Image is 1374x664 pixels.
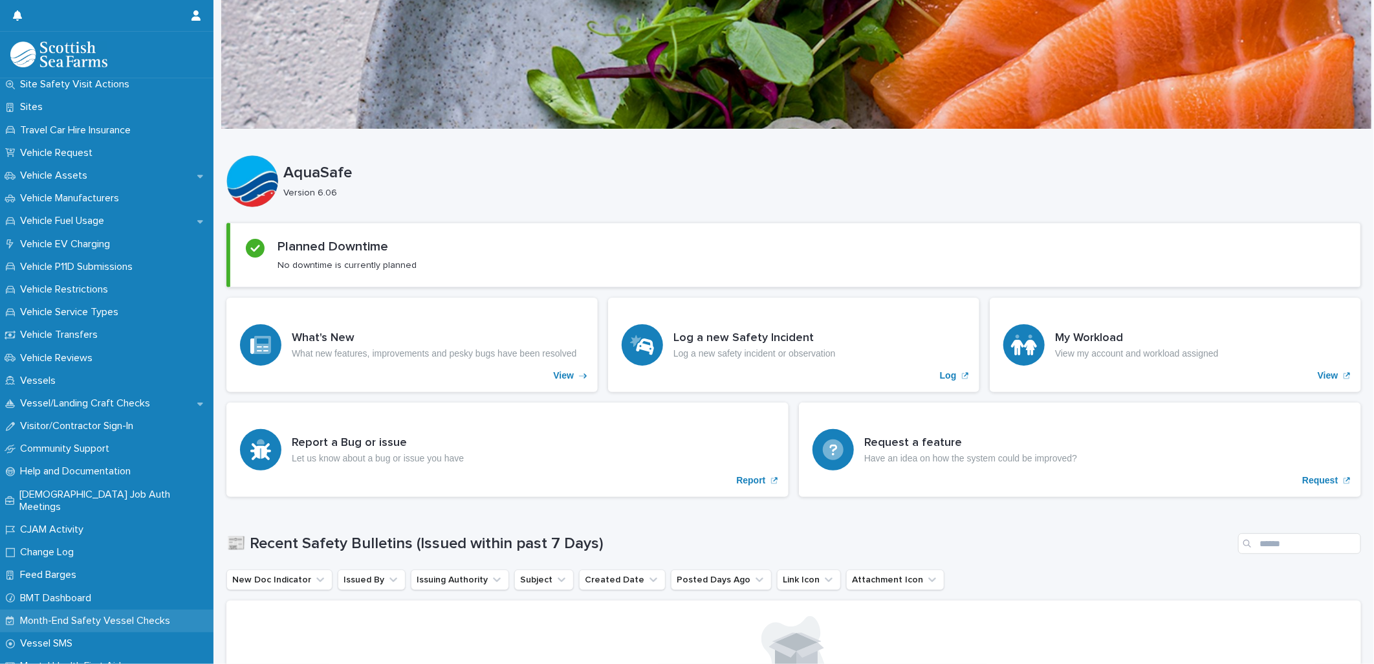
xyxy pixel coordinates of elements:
p: Vehicle Manufacturers [15,192,129,205]
p: Site Safety Visit Actions [15,78,140,91]
p: Help and Documentation [15,465,141,478]
p: Travel Car Hire Insurance [15,124,141,137]
p: Sites [15,101,53,113]
a: Report [226,403,789,497]
p: Version 6.06 [283,188,1351,199]
h3: Log a new Safety Incident [673,331,836,346]
p: What new features, improvements and pesky bugs have been resolved [292,348,576,359]
p: No downtime is currently planned [278,260,417,271]
a: Log [608,298,979,392]
p: Vehicle Request [15,147,103,159]
p: Log [940,370,957,381]
p: Visitor/Contractor Sign-In [15,420,144,432]
a: View [990,298,1361,392]
p: Change Log [15,546,84,559]
p: Vehicle Assets [15,170,98,182]
p: Request [1302,475,1338,486]
p: [DEMOGRAPHIC_DATA] Job Auth Meetings [14,489,213,513]
button: New Doc Indicator [226,570,333,590]
p: Vehicle Restrictions [15,283,118,296]
p: View [1318,370,1338,381]
p: Log a new safety incident or observation [673,348,836,359]
h3: My Workload [1055,331,1219,346]
button: Subject [514,570,574,590]
p: Vessels [15,375,66,387]
p: AquaSafe [283,164,1356,183]
button: Attachment Icon [846,570,944,590]
img: bPIBxiqnSb2ggTQWdOVV [10,41,107,67]
p: Vehicle Reviews [15,352,103,364]
button: Issued By [338,570,406,590]
button: Link Icon [777,570,841,590]
p: Let us know about a bug or issue you have [292,453,464,464]
p: Vehicle Fuel Usage [15,215,114,227]
h3: What's New [292,331,576,346]
p: Vessel/Landing Craft Checks [15,397,160,410]
h3: Request a feature [864,436,1077,450]
p: Report [736,475,765,486]
p: Have an idea on how the system could be improved? [864,453,1077,464]
a: View [226,298,598,392]
p: CJAM Activity [15,524,94,536]
h1: 📰 Recent Safety Bulletins (Issued within past 7 Days) [226,535,1233,553]
p: BMT Dashboard [15,592,102,604]
h2: Planned Downtime [278,239,388,254]
p: Vehicle Transfers [15,329,108,341]
h3: Report a Bug or issue [292,436,464,450]
button: Created Date [579,570,666,590]
p: Vessel SMS [15,637,83,650]
button: Issuing Authority [411,570,509,590]
p: Vehicle Service Types [15,306,129,318]
p: View my account and workload assigned [1055,348,1219,359]
p: Month-End Safety Vessel Checks [15,615,180,627]
button: Posted Days Ago [671,570,772,590]
a: Request [799,403,1361,497]
p: View [553,370,574,381]
p: Feed Barges [15,569,87,581]
input: Search [1238,533,1361,554]
p: Vehicle EV Charging [15,238,120,250]
p: Vehicle P11D Submissions [15,261,143,273]
p: Community Support [15,443,120,455]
